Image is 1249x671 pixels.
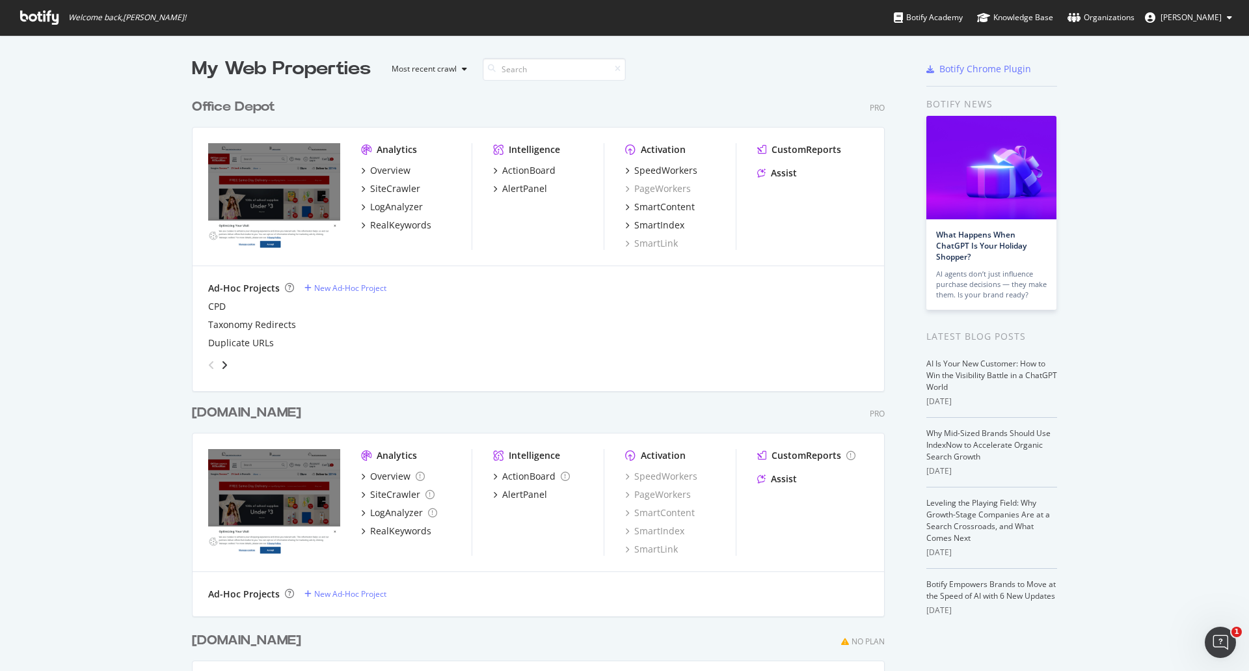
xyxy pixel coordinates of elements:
a: Taxonomy Redirects [208,318,296,331]
img: www.officedepot.com [208,143,340,249]
div: [DOMAIN_NAME] [192,404,301,422]
a: Botify Empowers Brands to Move at the Speed of AI with 6 New Updates [926,579,1056,601]
div: angle-left [203,355,220,376]
span: Welcome back, [PERSON_NAME] ! [68,12,186,23]
div: SmartIndex [634,219,684,232]
a: SmartContent [625,506,695,519]
div: Pro [870,102,885,113]
div: Ad-Hoc Projects [208,282,280,295]
a: Botify Chrome Plugin [926,62,1031,75]
a: SmartIndex [625,219,684,232]
a: CPD [208,300,226,313]
a: ActionBoard [493,470,570,483]
div: [DATE] [926,605,1057,616]
a: CustomReports [757,143,841,156]
div: ActionBoard [502,470,556,483]
div: Intelligence [509,143,560,156]
a: [DOMAIN_NAME] [192,631,306,650]
div: Botify Chrome Plugin [939,62,1031,75]
button: Most recent crawl [381,59,472,79]
div: SmartContent [634,200,695,213]
div: Overview [370,470,410,483]
div: [DATE] [926,547,1057,558]
div: SiteCrawler [370,182,420,195]
a: PageWorkers [625,488,691,501]
div: SpeedWorkers [634,164,697,177]
a: Duplicate URLs [208,336,274,349]
img: What Happens When ChatGPT Is Your Holiday Shopper? [926,116,1056,219]
div: Overview [370,164,410,177]
div: Assist [771,167,797,180]
a: SiteCrawler [361,182,420,195]
a: SpeedWorkers [625,164,697,177]
div: SiteCrawler [370,488,420,501]
div: Latest Blog Posts [926,329,1057,344]
div: Analytics [377,143,417,156]
div: Most recent crawl [392,65,457,73]
a: AI Is Your New Customer: How to Win the Visibility Battle in a ChatGPT World [926,358,1057,392]
div: Analytics [377,449,417,462]
span: 1 [1231,627,1242,637]
div: Office Depot [192,98,275,116]
a: Overview [361,470,425,483]
div: RealKeywords [370,219,431,232]
div: AI agents don’t just influence purchase decisions — they make them. Is your brand ready? [936,269,1047,300]
div: Activation [641,143,686,156]
div: angle-right [220,359,229,372]
button: [PERSON_NAME] [1135,7,1242,28]
a: ActionBoard [493,164,556,177]
div: LogAnalyzer [370,200,423,213]
a: SmartLink [625,543,678,556]
div: ActionBoard [502,164,556,177]
a: RealKeywords [361,525,431,538]
a: [DOMAIN_NAME] [192,404,306,422]
div: New Ad-Hoc Project [314,282,386,294]
a: Assist [757,472,797,486]
a: Why Mid-Sized Brands Should Use IndexNow to Accelerate Organic Search Growth [926,428,1051,462]
div: [DATE] [926,396,1057,407]
div: Botify news [926,97,1057,111]
a: What Happens When ChatGPT Is Your Holiday Shopper? [936,229,1027,262]
a: New Ad-Hoc Project [304,282,386,294]
a: AlertPanel [493,488,547,501]
div: [DATE] [926,465,1057,477]
div: RealKeywords [370,525,431,538]
div: Botify Academy [894,11,963,24]
a: SpeedWorkers [625,470,697,483]
a: RealKeywords [361,219,431,232]
div: Pro [870,408,885,419]
a: LogAnalyzer [361,200,423,213]
a: Office Depot [192,98,280,116]
div: LogAnalyzer [370,506,423,519]
div: CustomReports [772,143,841,156]
div: SmartLink [625,237,678,250]
div: Knowledge Base [977,11,1053,24]
a: SmartContent [625,200,695,213]
div: No Plan [852,636,885,647]
img: www.officedepotsecondary.com [208,449,340,555]
a: Overview [361,164,410,177]
a: LogAnalyzer [361,506,437,519]
a: SiteCrawler [361,488,435,501]
a: PageWorkers [625,182,691,195]
a: CustomReports [757,449,855,462]
div: Activation [641,449,686,462]
a: New Ad-Hoc Project [304,588,386,599]
div: Ad-Hoc Projects [208,588,280,601]
input: Search [483,58,626,81]
div: AlertPanel [502,182,547,195]
div: Organizations [1068,11,1135,24]
div: Intelligence [509,449,560,462]
a: AlertPanel [493,182,547,195]
div: [DOMAIN_NAME] [192,631,301,650]
div: My Web Properties [192,56,371,82]
a: SmartIndex [625,525,684,538]
div: New Ad-Hoc Project [314,588,386,599]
